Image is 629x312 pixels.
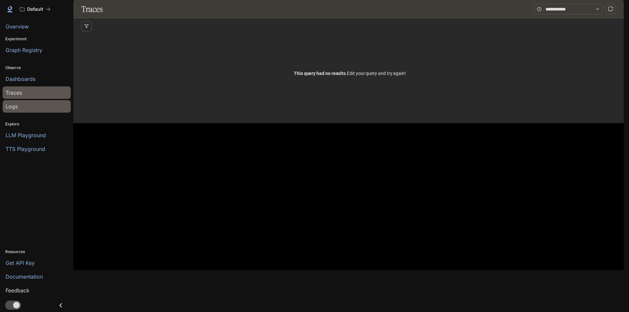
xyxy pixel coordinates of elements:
[27,7,43,12] p: Default
[17,3,53,16] button: All workspaces
[294,71,347,76] span: This query had no results.
[608,6,613,11] span: sync
[81,3,103,16] h1: Traces
[294,70,406,77] span: Edit your query and try again!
